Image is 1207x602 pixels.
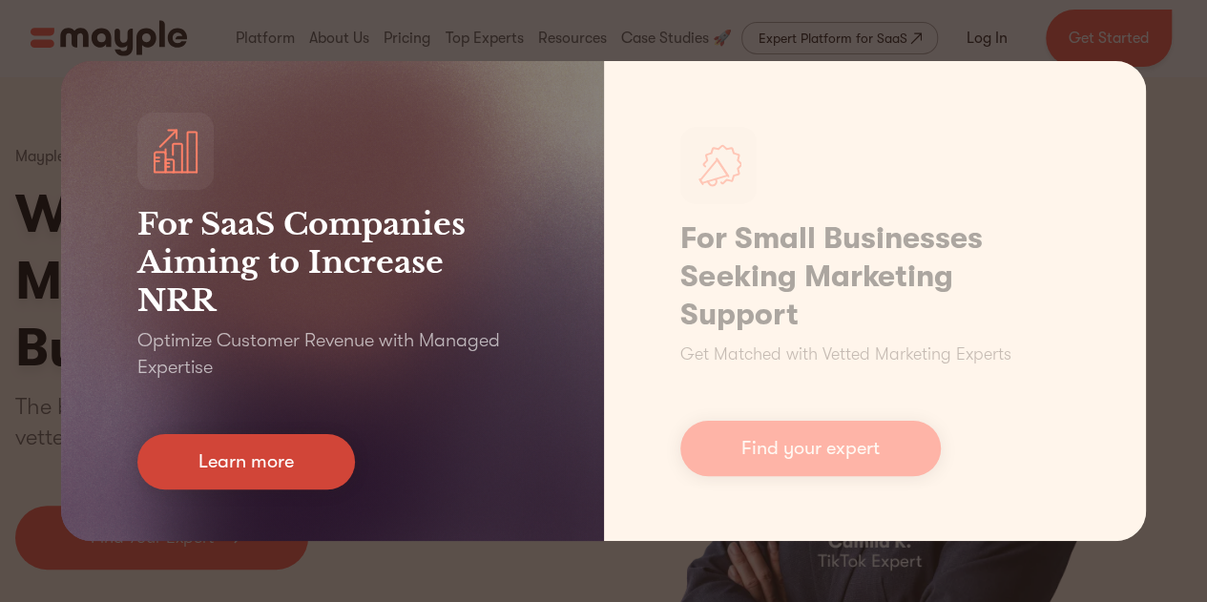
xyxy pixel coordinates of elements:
[680,421,941,476] a: Find your expert
[680,342,1011,367] p: Get Matched with Vetted Marketing Experts
[137,205,528,320] h3: For SaaS Companies Aiming to Increase NRR
[137,327,528,381] p: Optimize Customer Revenue with Managed Expertise
[680,219,1071,334] h1: For Small Businesses Seeking Marketing Support
[137,434,355,489] a: Learn more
